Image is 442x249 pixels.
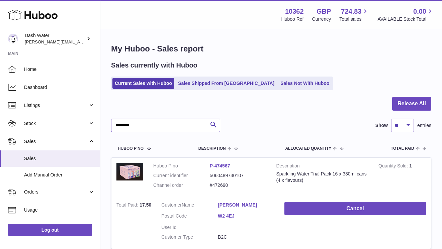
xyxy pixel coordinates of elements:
[24,102,88,109] span: Listings
[112,78,174,89] a: Current Sales with Huboo
[161,202,218,210] dt: Name
[24,138,88,145] span: Sales
[25,39,134,44] span: [PERSON_NAME][EMAIL_ADDRESS][DOMAIN_NAME]
[24,189,88,195] span: Orders
[339,7,369,22] a: 724.83 Total sales
[392,97,431,111] button: Release All
[118,146,144,151] span: Huboo P no
[24,66,95,73] span: Home
[276,163,369,171] strong: Description
[24,207,95,213] span: Usage
[25,32,85,45] div: Dash Water
[24,120,88,127] span: Stock
[285,7,304,16] strong: 10362
[24,155,95,162] span: Sales
[377,7,434,22] a: 0.00 AVAILABLE Stock Total
[111,61,197,70] h2: Sales currently with Huboo
[24,84,95,91] span: Dashboard
[377,16,434,22] span: AVAILABLE Stock Total
[210,172,266,179] dd: 5060489730107
[116,163,143,180] img: 103621728051306.png
[140,202,151,208] span: 17.50
[153,163,210,169] dt: Huboo P no
[161,224,218,231] dt: User Id
[281,16,304,22] div: Huboo Ref
[276,171,369,183] div: Sparkling Water Trial Pack 16 x 330ml cans (4 x flavours)
[317,7,331,16] strong: GBP
[218,234,274,240] dd: B2C
[284,202,426,216] button: Cancel
[375,122,388,129] label: Show
[24,172,95,178] span: Add Manual Order
[210,163,230,168] a: P-474567
[153,182,210,189] dt: Channel order
[161,234,218,240] dt: Customer Type
[176,78,277,89] a: Sales Shipped From [GEOGRAPHIC_DATA]
[391,146,414,151] span: Total paid
[218,202,274,208] a: [PERSON_NAME]
[116,202,140,209] strong: Total Paid
[285,146,331,151] span: ALLOCATED Quantity
[210,182,266,189] dd: #472690
[378,163,409,170] strong: Quantity Sold
[278,78,332,89] a: Sales Not With Huboo
[341,7,361,16] span: 724.83
[161,213,218,221] dt: Postal Code
[111,43,431,54] h1: My Huboo - Sales report
[8,34,18,44] img: james@dash-water.com
[8,224,92,236] a: Log out
[373,158,431,197] td: 1
[153,172,210,179] dt: Current identifier
[417,122,431,129] span: entries
[413,7,426,16] span: 0.00
[161,202,182,208] span: Customer
[339,16,369,22] span: Total sales
[198,146,226,151] span: Description
[312,16,331,22] div: Currency
[218,213,274,219] a: W2 4EJ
